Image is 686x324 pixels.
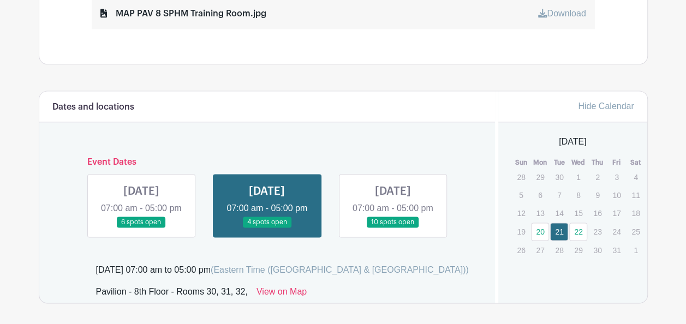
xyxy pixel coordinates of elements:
p: 11 [627,187,645,203]
p: 23 [588,223,606,240]
p: 28 [550,242,568,259]
p: 6 [531,187,549,203]
th: Sun [511,157,530,168]
p: 1 [569,169,587,185]
a: 21 [550,223,568,241]
p: 2 [588,169,606,185]
p: 15 [569,205,587,221]
p: 7 [550,187,568,203]
p: 9 [588,187,606,203]
p: 30 [588,242,606,259]
p: 13 [531,205,549,221]
p: 4 [627,169,645,185]
a: View on Map [256,285,307,303]
p: 29 [531,169,549,185]
th: Thu [588,157,607,168]
a: Hide Calendar [578,101,634,111]
p: 31 [607,242,625,259]
p: 12 [512,205,530,221]
div: Pavilion - 8th Floor - Rooms 30, 31, 32, [96,285,248,303]
p: 1 [627,242,645,259]
p: 17 [607,205,625,221]
p: 25 [627,223,645,240]
th: Wed [569,157,588,168]
p: 14 [550,205,568,221]
p: 18 [627,205,645,221]
p: 8 [569,187,587,203]
p: 5 [512,187,530,203]
p: 28 [512,169,530,185]
p: 24 [607,223,625,240]
p: 27 [531,242,549,259]
h6: Event Dates [79,157,456,167]
span: (Eastern Time ([GEOGRAPHIC_DATA] & [GEOGRAPHIC_DATA])) [211,265,469,274]
span: [DATE] [559,135,586,148]
p: 16 [588,205,606,221]
p: 3 [607,169,625,185]
p: 29 [569,242,587,259]
div: MAP PAV 8 SPHM Training Room.jpg [100,7,266,20]
a: Download [538,9,586,18]
th: Fri [607,157,626,168]
a: 22 [569,223,587,241]
p: 19 [512,223,530,240]
a: 20 [531,223,549,241]
p: 26 [512,242,530,259]
h6: Dates and locations [52,102,134,112]
th: Sat [626,157,645,168]
p: 10 [607,187,625,203]
th: Mon [530,157,550,168]
div: [DATE] 07:00 am to 05:00 pm [96,263,469,277]
p: 30 [550,169,568,185]
th: Tue [550,157,569,168]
